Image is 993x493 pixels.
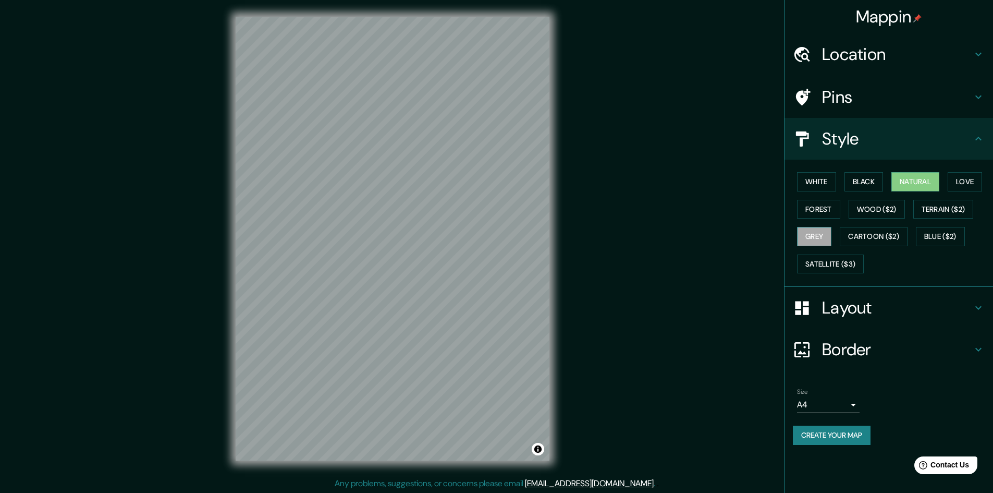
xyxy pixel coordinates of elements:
div: . [655,477,657,490]
canvas: Map [236,17,549,461]
button: Grey [797,227,831,246]
div: Layout [784,287,993,329]
button: Terrain ($2) [913,200,974,219]
button: Blue ($2) [916,227,965,246]
h4: Location [822,44,972,65]
iframe: Help widget launcher [900,452,982,482]
button: Create your map [793,426,871,445]
button: Toggle attribution [532,443,544,455]
button: Black [844,172,884,191]
h4: Layout [822,297,972,318]
button: Forest [797,200,840,219]
h4: Border [822,339,972,360]
button: Satellite ($3) [797,255,864,274]
img: pin-icon.png [913,14,922,22]
label: Size [797,388,808,396]
h4: Style [822,128,972,149]
div: Style [784,118,993,160]
button: Natural [891,172,939,191]
button: Wood ($2) [849,200,905,219]
p: Any problems, suggestions, or concerns please email . [335,477,655,490]
button: Love [948,172,982,191]
div: . [657,477,659,490]
h4: Pins [822,87,972,107]
div: A4 [797,396,860,413]
button: White [797,172,836,191]
div: Location [784,33,993,75]
button: Cartoon ($2) [840,227,908,246]
h4: Mappin [856,6,922,27]
a: [EMAIL_ADDRESS][DOMAIN_NAME] [525,478,654,489]
div: Pins [784,76,993,118]
div: Border [784,329,993,370]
